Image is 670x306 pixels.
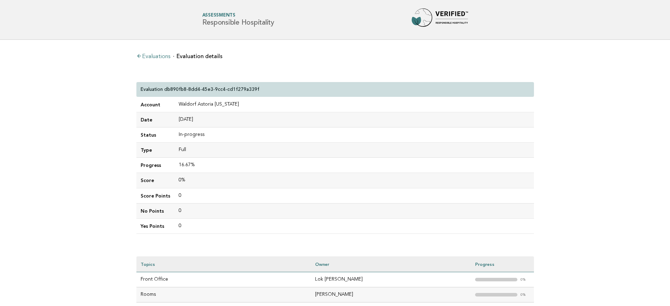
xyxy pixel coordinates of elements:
td: 0 [174,188,534,203]
em: 0% [520,278,527,282]
td: Date [136,112,174,127]
td: No Points [136,203,174,218]
th: Topics [136,256,311,272]
td: Account [136,97,174,112]
td: Front Office [136,272,311,287]
td: [DATE] [174,112,534,127]
td: [PERSON_NAME] [311,287,471,302]
td: Type [136,143,174,158]
td: Score [136,173,174,188]
span: Assessments [202,13,274,18]
td: Score Points [136,188,174,203]
td: 0% [174,173,534,188]
td: Rooms [136,287,311,302]
th: Owner [311,256,471,272]
td: 0 [174,218,534,233]
li: Evaluation details [173,54,222,59]
td: 0 [174,203,534,218]
td: In-progress [174,127,534,143]
img: Forbes Travel Guide [412,8,468,31]
td: Yes Points [136,218,174,233]
td: 16.67% [174,158,534,173]
a: Evaluations [136,54,170,60]
p: Evaluation db890fb8-8dd4-45e3-9cc4-cd1f279a339f [141,86,259,93]
td: Status [136,127,174,143]
td: Waldorf Astoria [US_STATE] [174,97,534,112]
em: 0% [520,293,527,297]
td: Full [174,143,534,158]
td: Progress [136,158,174,173]
td: Lok [PERSON_NAME] [311,272,471,287]
th: Progress [471,256,534,272]
h1: Responsible Hospitality [202,13,274,26]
